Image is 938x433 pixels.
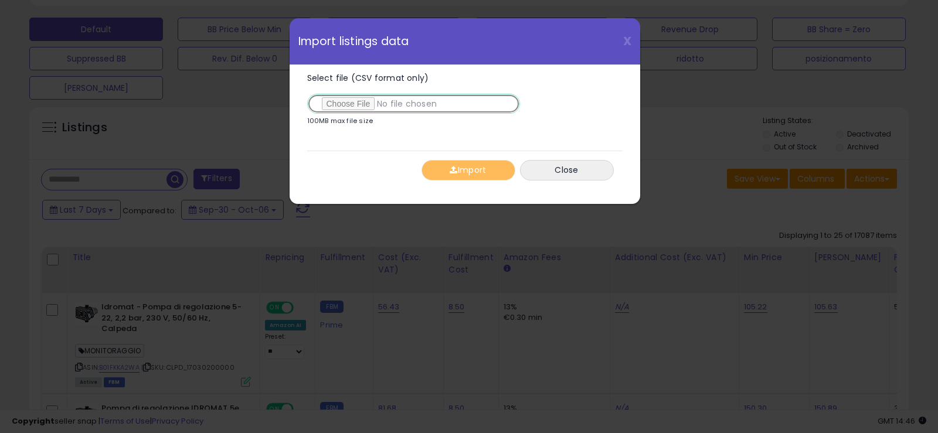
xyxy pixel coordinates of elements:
[307,118,373,124] p: 100MB max file size
[422,160,515,180] button: Import
[307,72,429,84] span: Select file (CSV format only)
[520,160,614,180] button: Close
[623,33,631,49] span: X
[298,36,409,47] span: Import listings data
